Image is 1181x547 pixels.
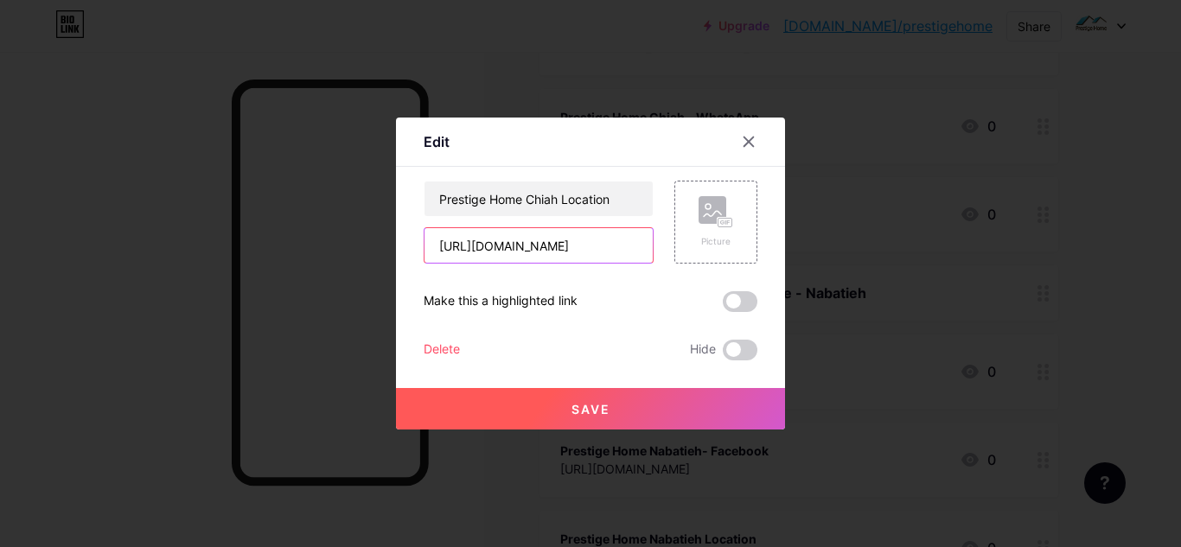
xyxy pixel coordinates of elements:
[571,402,610,417] span: Save
[425,181,653,216] input: Title
[424,131,450,152] div: Edit
[425,228,653,263] input: URL
[396,388,785,429] button: Save
[690,340,716,360] span: Hide
[699,235,733,248] div: Picture
[424,291,578,312] div: Make this a highlighted link
[424,340,460,360] div: Delete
